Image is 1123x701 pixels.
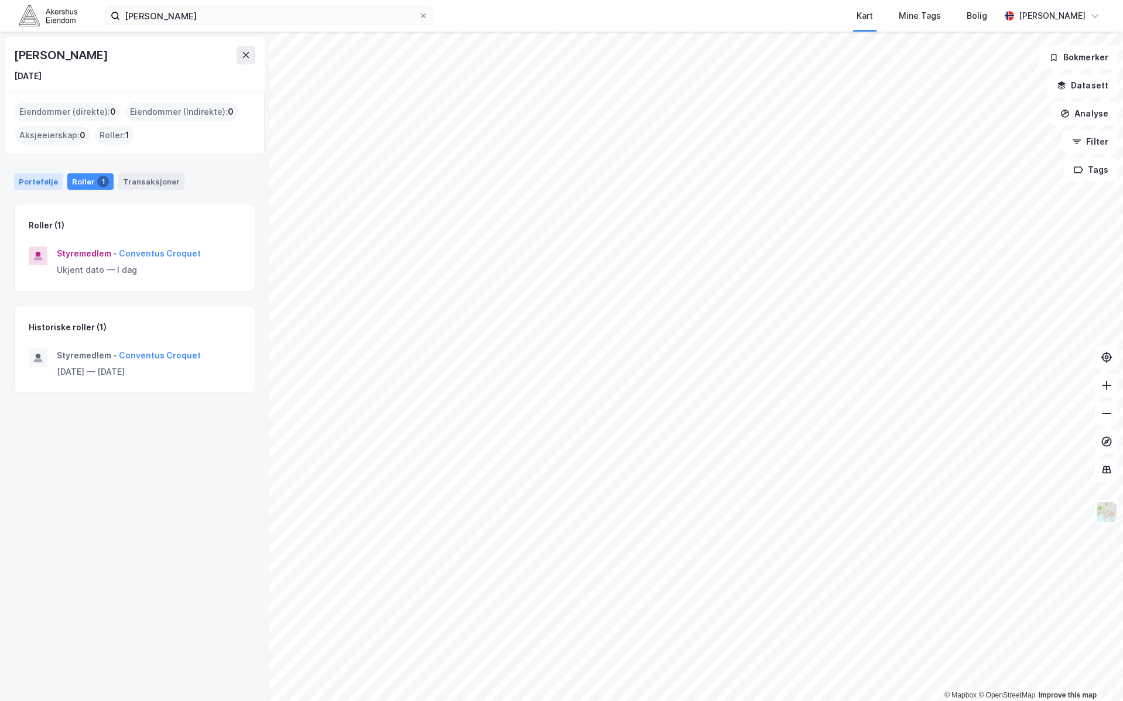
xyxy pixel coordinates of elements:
[110,105,116,119] span: 0
[1047,74,1118,97] button: Datasett
[97,176,109,187] div: 1
[57,365,241,379] div: [DATE] — [DATE]
[67,173,114,190] div: Roller
[95,126,134,145] div: Roller :
[57,263,241,277] div: Ukjent dato — I dag
[120,7,419,25] input: Søk på adresse, matrikkel, gårdeiere, leietakere eller personer
[978,691,1035,699] a: OpenStreetMap
[857,9,873,23] div: Kart
[29,320,107,334] div: Historiske roller (1)
[1064,645,1123,701] div: Kontrollprogram for chat
[14,46,110,64] div: [PERSON_NAME]
[1062,130,1118,153] button: Filter
[125,128,129,142] span: 1
[125,102,238,121] div: Eiendommer (Indirekte) :
[1019,9,1086,23] div: [PERSON_NAME]
[1064,158,1118,182] button: Tags
[1095,501,1118,523] img: Z
[80,128,85,142] span: 0
[14,69,42,83] div: [DATE]
[1039,46,1118,69] button: Bokmerker
[1064,645,1123,701] iframe: Chat Widget
[967,9,987,23] div: Bolig
[118,173,184,190] div: Transaksjoner
[14,173,63,190] div: Portefølje
[944,691,977,699] a: Mapbox
[1039,691,1097,699] a: Improve this map
[29,218,64,232] div: Roller (1)
[899,9,941,23] div: Mine Tags
[19,5,77,26] img: akershus-eiendom-logo.9091f326c980b4bce74ccdd9f866810c.svg
[15,126,90,145] div: Aksjeeierskap :
[228,105,234,119] span: 0
[1050,102,1118,125] button: Analyse
[15,102,121,121] div: Eiendommer (direkte) :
